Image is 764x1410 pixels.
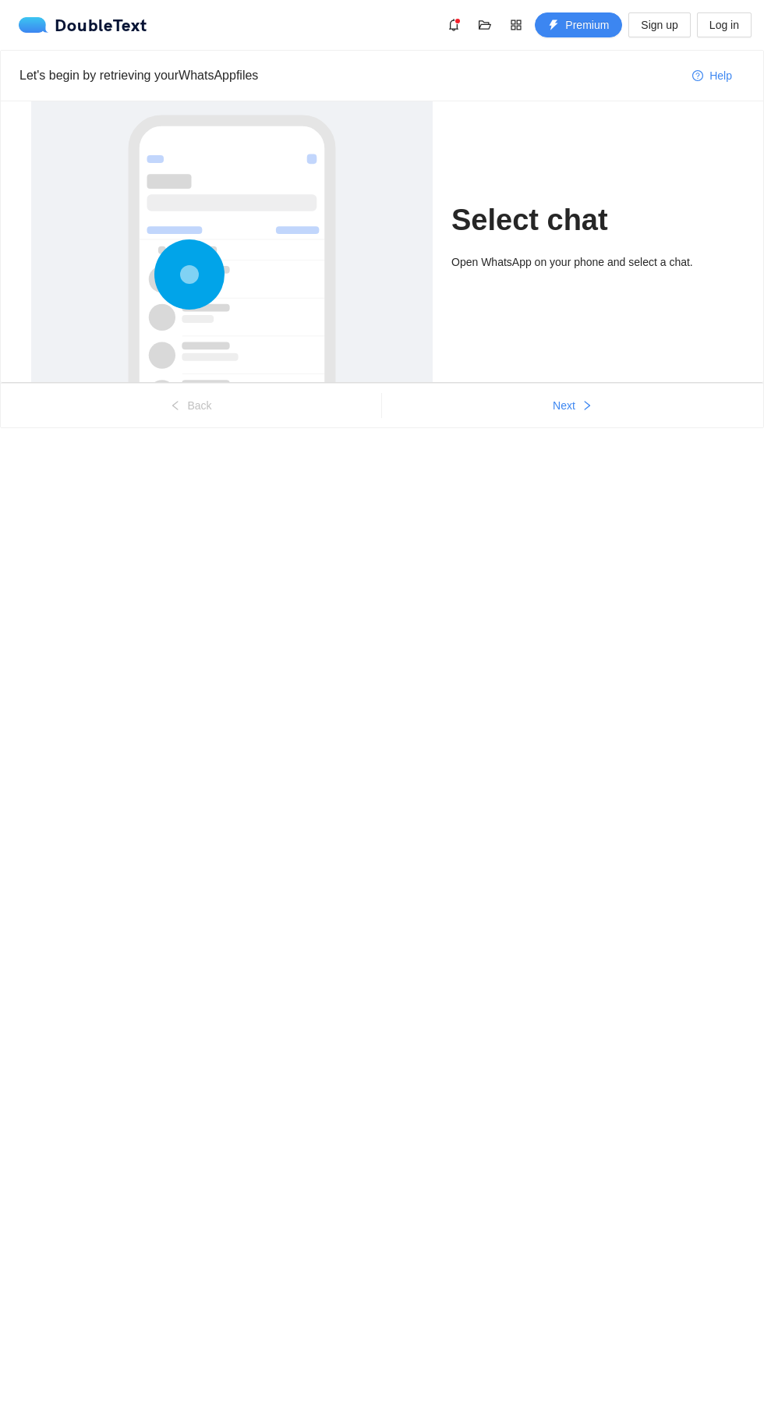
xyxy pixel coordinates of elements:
[19,17,147,33] a: logoDoubleText
[582,400,592,413] span: right
[535,12,622,37] button: thunderboltPremium
[451,202,733,239] h1: Select chat
[451,253,733,271] div: Open WhatsApp on your phone and select a chat.
[19,66,680,85] div: Let's begin by retrieving your WhatsApp files
[19,17,55,33] img: logo
[697,12,752,37] button: Log in
[473,19,497,31] span: folder-open
[504,19,528,31] span: appstore
[628,12,690,37] button: Sign up
[692,70,703,83] span: question-circle
[565,16,609,34] span: Premium
[548,19,559,32] span: thunderbolt
[472,12,497,37] button: folder-open
[19,17,147,33] div: DoubleText
[504,12,529,37] button: appstore
[709,16,739,34] span: Log in
[442,19,465,31] span: bell
[1,393,381,418] button: leftBack
[641,16,677,34] span: Sign up
[382,393,763,418] button: Nextright
[553,397,575,414] span: Next
[680,63,745,88] button: question-circleHelp
[441,12,466,37] button: bell
[709,67,732,84] span: Help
